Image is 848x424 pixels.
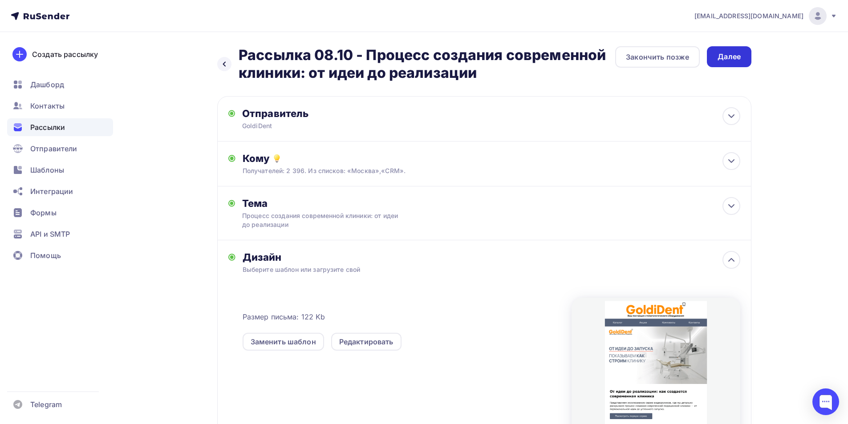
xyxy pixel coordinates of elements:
[243,265,691,274] div: Выберите шаблон или загрузите свой
[243,166,691,175] div: Получателей: 2 396. Из списков: «Москва»,«CRM».
[30,399,62,410] span: Telegram
[718,52,741,62] div: Далее
[7,97,113,115] a: Контакты
[30,165,64,175] span: Шаблоны
[7,76,113,93] a: Дашборд
[7,161,113,179] a: Шаблоны
[30,143,77,154] span: Отправители
[239,46,615,82] h2: Рассылка 08.10 - Процесс создания современной клиники: от идеи до реализации
[7,118,113,136] a: Рассылки
[339,336,394,347] div: Редактировать
[243,311,325,322] span: Размер письма: 122 Kb
[243,152,740,165] div: Кому
[7,204,113,222] a: Формы
[30,250,61,261] span: Помощь
[243,251,740,263] div: Дизайн
[30,101,65,111] span: Контакты
[626,52,689,62] div: Закончить позже
[32,49,98,60] div: Создать рассылку
[242,121,416,130] div: GoldiDent
[694,12,803,20] span: [EMAIL_ADDRESS][DOMAIN_NAME]
[30,79,64,90] span: Дашборд
[7,140,113,157] a: Отправители
[30,122,65,133] span: Рассылки
[30,207,57,218] span: Формы
[30,186,73,197] span: Интеграции
[242,197,418,210] div: Тема
[242,211,401,229] div: Процесс создания современной клиники: от идеи до реализации
[30,229,70,239] span: API и SMTP
[694,7,837,25] a: [EMAIL_ADDRESS][DOMAIN_NAME]
[251,336,316,347] div: Заменить шаблон
[242,107,435,120] div: Отправитель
